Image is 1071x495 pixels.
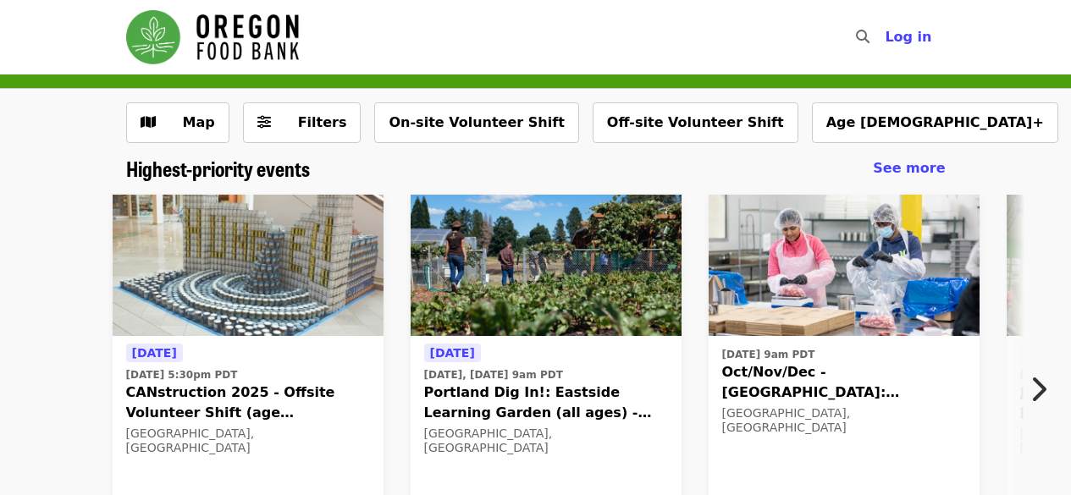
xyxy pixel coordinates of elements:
div: [GEOGRAPHIC_DATA], [GEOGRAPHIC_DATA] [424,426,668,455]
time: [DATE] 5:30pm PDT [126,367,238,382]
i: map icon [141,114,156,130]
i: sliders-h icon [257,114,271,130]
span: Highest-priority events [126,153,310,183]
img: CANstruction 2025 - Offsite Volunteer Shift (age 16+) organized by Oregon Food Bank [113,195,384,337]
i: chevron-right icon [1030,373,1046,405]
span: Filters [298,114,347,130]
span: See more [873,160,945,176]
span: [DATE] [430,346,475,360]
img: Oregon Food Bank - Home [126,10,299,64]
a: Highest-priority events [126,157,310,181]
div: Highest-priority events [113,157,959,181]
button: Filters (0 selected) [243,102,362,143]
button: Log in [871,20,945,54]
span: Map [183,114,215,130]
img: Oct/Nov/Dec - Beaverton: Repack/Sort (age 10+) organized by Oregon Food Bank [709,195,980,337]
img: Portland Dig In!: Eastside Learning Garden (all ages) - Aug/Sept/Oct organized by Oregon Food Bank [411,195,682,337]
time: [DATE], [DATE] 9am PDT [424,367,563,382]
a: See more [873,158,945,179]
button: On-site Volunteer Shift [374,102,578,143]
span: Log in [885,29,931,45]
button: Age [DEMOGRAPHIC_DATA]+ [812,102,1058,143]
span: [DATE] [132,346,177,360]
i: search icon [856,29,869,45]
div: [GEOGRAPHIC_DATA], [GEOGRAPHIC_DATA] [126,426,370,455]
button: Show map view [126,102,229,143]
div: [GEOGRAPHIC_DATA], [GEOGRAPHIC_DATA] [722,406,966,435]
button: Off-site Volunteer Shift [593,102,798,143]
span: Oct/Nov/Dec - [GEOGRAPHIC_DATA]: Repack/Sort (age [DEMOGRAPHIC_DATA]+) [722,362,966,403]
input: Search [880,17,893,58]
span: Portland Dig In!: Eastside Learning Garden (all ages) - Aug/Sept/Oct [424,382,668,423]
button: Next item [1015,366,1071,413]
span: CANstruction 2025 - Offsite Volunteer Shift (age [DEMOGRAPHIC_DATA]+) [126,382,370,423]
time: [DATE] 9am PDT [722,347,815,362]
